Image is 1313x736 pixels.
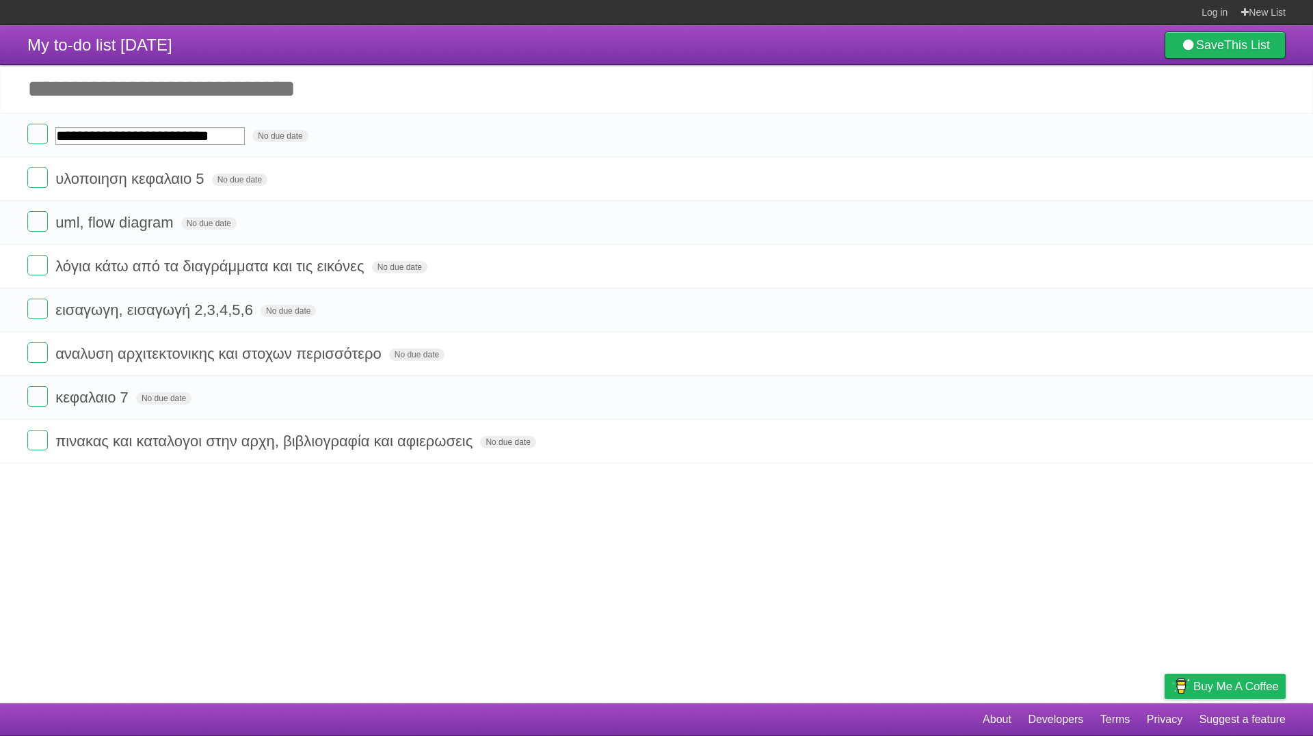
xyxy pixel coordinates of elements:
a: Terms [1100,707,1130,733]
a: Developers [1028,707,1083,733]
label: Done [27,299,48,319]
span: εισαγωγη, εισαγωγή 2,3,4,5,6 [55,301,256,318]
img: Buy me a coffee [1171,674,1190,698]
b: This List [1224,38,1270,52]
label: Done [27,386,48,407]
span: No due date [136,392,191,405]
span: αναλυση αρχιτεκτονικης και στοχων περισσότερο [55,345,385,362]
label: Done [27,430,48,450]
span: No due date [480,436,535,448]
a: Suggest a feature [1199,707,1286,733]
span: κεφαλαιο 7 [55,389,132,406]
span: No due date [252,130,308,142]
label: Done [27,167,48,188]
a: Privacy [1147,707,1182,733]
label: Done [27,255,48,275]
a: SaveThis List [1165,31,1286,59]
span: No due date [389,349,445,361]
span: uml, flow diagram [55,214,176,231]
label: Done [27,342,48,363]
span: No due date [181,217,237,230]
span: Buy me a coffee [1193,674,1279,698]
label: Done [27,124,48,144]
span: No due date [261,305,316,317]
span: My to-do list [DATE] [27,36,172,54]
a: Buy me a coffee [1165,674,1286,699]
span: υλοποιηση κεφαλαιο 5 [55,170,207,187]
label: Done [27,211,48,232]
span: λόγια κάτω από τα διαγράμματα και τις εικόνες [55,258,367,275]
a: About [983,707,1011,733]
span: No due date [372,261,427,273]
span: πινακας και καταλογοι στην αρχη, βιβλιογραφία και αφιερωσεις [55,433,476,450]
span: No due date [212,174,267,186]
